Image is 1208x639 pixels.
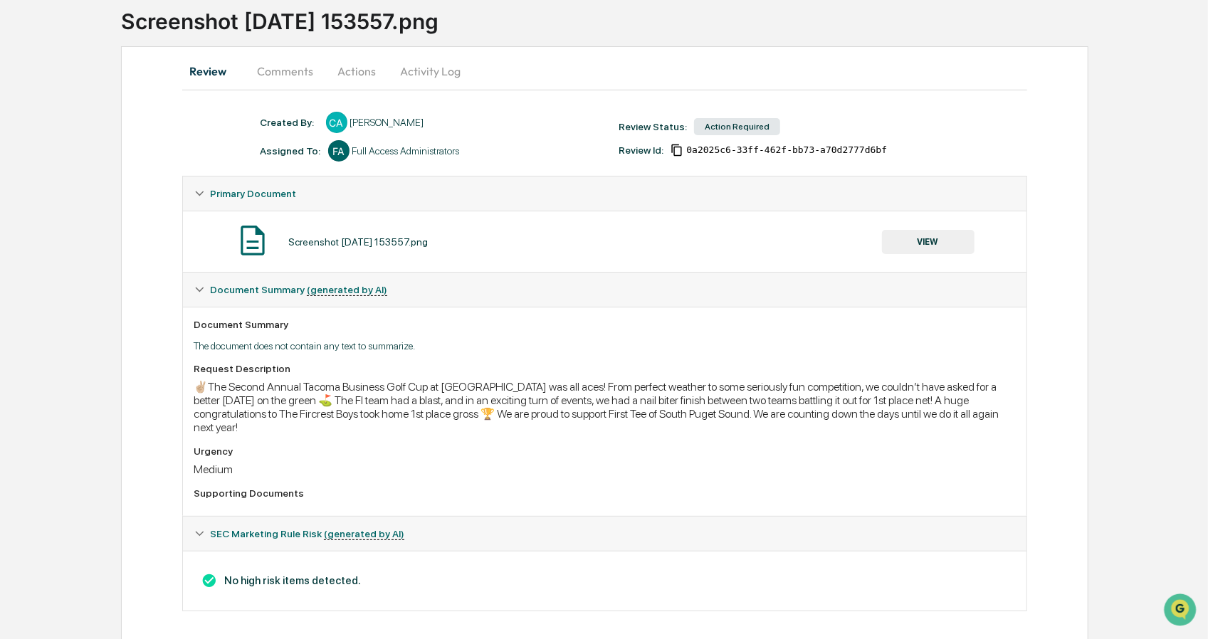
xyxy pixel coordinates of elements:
[194,319,1016,330] div: Document Summary
[9,273,95,299] a: 🔎Data Lookup
[307,284,387,296] u: (generated by AI)
[261,145,321,157] div: Assigned To:
[183,176,1027,211] div: Primary Document
[14,179,37,202] img: Jordan Ford
[98,246,182,272] a: 🗄️Attestations
[194,380,1016,434] div: ✌🏼The Second Annual Tacoma Business Golf Cup at [GEOGRAPHIC_DATA] was all aces! From perfect weat...
[183,273,1027,307] div: Document Summary (generated by AI)
[14,157,95,169] div: Past conversations
[325,54,389,88] button: Actions
[352,145,460,157] div: Full Access Administrators
[389,54,473,88] button: Activity Log
[242,112,259,130] button: Start new chat
[210,528,404,539] span: SEC Marketing Rule Risk
[194,363,1016,374] div: Request Description
[183,551,1027,611] div: Document Summary (generated by AI)
[221,154,259,171] button: See all
[9,246,98,272] a: 🖐️Preclearance
[210,188,296,199] span: Primary Document
[183,211,1027,272] div: Primary Document
[126,193,155,204] span: [DATE]
[324,528,404,540] u: (generated by AI)
[194,487,1016,499] div: Supporting Documents
[28,252,92,266] span: Preclearance
[118,193,123,204] span: •
[326,112,347,133] div: CA
[14,108,40,134] img: 1746055101610-c473b297-6a78-478c-a979-82029cc54cd1
[350,117,424,128] div: [PERSON_NAME]
[103,253,115,265] div: 🗄️
[64,122,196,134] div: We're available if you need us!
[14,280,26,292] div: 🔎
[261,117,319,128] div: Created By: ‎ ‎
[694,118,780,135] div: Action Required
[14,253,26,265] div: 🖐️
[328,140,350,162] div: FA
[183,517,1027,551] div: SEC Marketing Rule Risk (generated by AI)
[44,193,115,204] span: [PERSON_NAME]
[619,144,663,156] div: Review Id:
[246,54,325,88] button: Comments
[619,121,687,132] div: Review Status:
[182,54,246,88] button: Review
[100,313,172,324] a: Powered byPylon
[194,445,1016,457] div: Urgency
[288,236,428,248] div: Screenshot [DATE] 153557.png
[686,144,887,156] span: 0a2025c6-33ff-462f-bb73-a70d2777d6bf
[142,314,172,324] span: Pylon
[194,573,1016,588] h3: No high risk items detected.
[882,230,975,254] button: VIEW
[183,307,1027,516] div: Document Summary (generated by AI)
[64,108,233,122] div: Start new chat
[28,279,90,293] span: Data Lookup
[14,29,259,52] p: How can we help?
[194,463,1016,476] div: Medium
[182,54,1028,88] div: secondary tabs example
[210,284,387,295] span: Document Summary
[1162,592,1201,630] iframe: Open customer support
[117,252,177,266] span: Attestations
[235,223,271,258] img: Document Icon
[194,340,1016,352] p: The document does not contain any text to summarize.
[30,108,56,134] img: 8933085812038_c878075ebb4cc5468115_72.jpg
